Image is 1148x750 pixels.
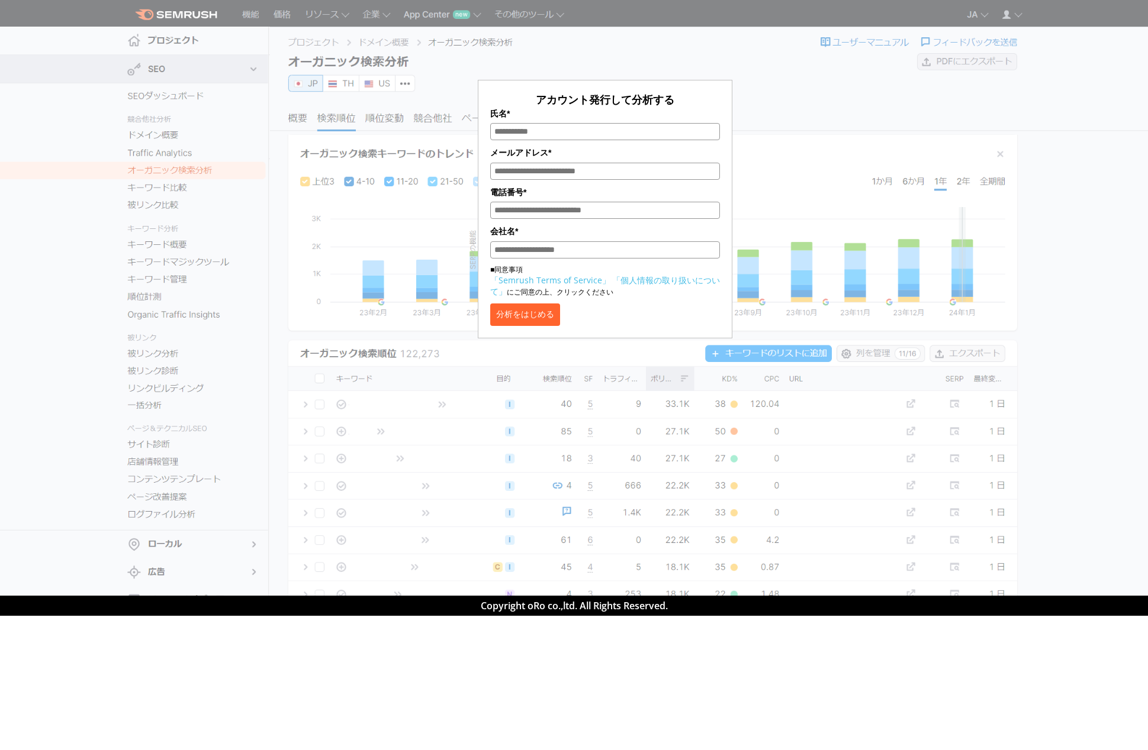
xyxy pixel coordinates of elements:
a: 「Semrush Terms of Service」 [490,274,610,286]
button: 分析をはじめる [490,303,560,326]
span: アカウント発行して分析する [536,92,674,106]
span: Copyright oRo co.,ltd. All Rights Reserved. [481,599,668,612]
label: メールアドレス* [490,146,720,159]
p: ■同意事項 にご同意の上、クリックください [490,264,720,298]
label: 電話番号* [490,186,720,199]
a: 「個人情報の取り扱いについて」 [490,274,720,297]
